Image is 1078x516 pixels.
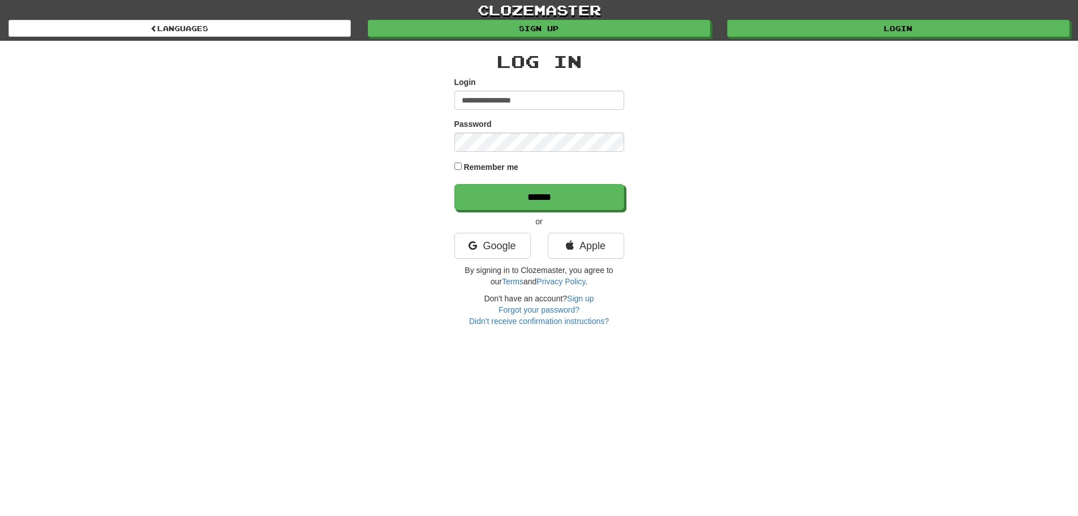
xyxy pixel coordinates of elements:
a: Google [454,233,531,259]
a: Forgot your password? [499,305,579,314]
a: Apple [548,233,624,259]
label: Login [454,76,476,88]
p: By signing in to Clozemaster, you agree to our and . [454,265,624,287]
a: Didn't receive confirmation instructions? [469,317,609,326]
a: Sign up [368,20,710,37]
p: or [454,216,624,227]
a: Login [727,20,1070,37]
h2: Log In [454,52,624,71]
label: Remember me [463,161,518,173]
a: Languages [8,20,351,37]
a: Terms [502,277,523,286]
a: Privacy Policy [536,277,585,286]
div: Don't have an account? [454,293,624,327]
a: Sign up [567,294,594,303]
label: Password [454,118,492,130]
